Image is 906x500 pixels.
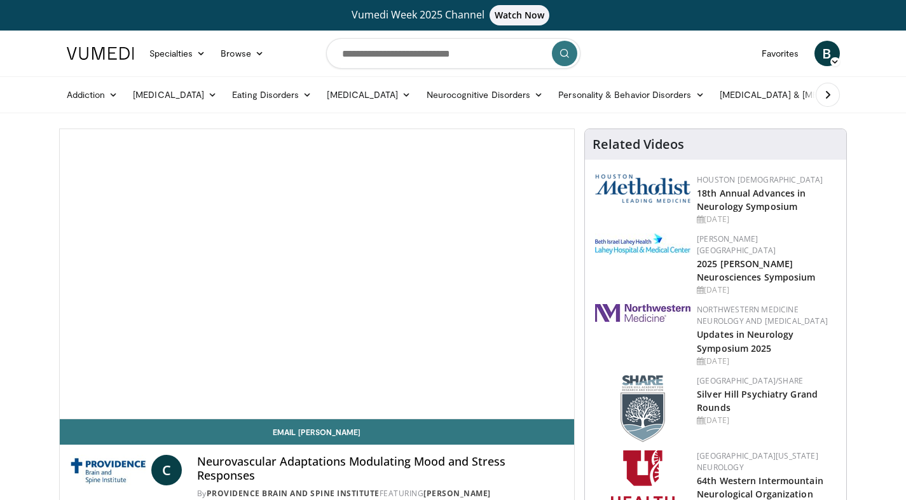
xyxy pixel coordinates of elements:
div: [DATE] [697,415,836,426]
a: Eating Disorders [224,82,319,108]
a: Specialties [142,41,214,66]
a: Email [PERSON_NAME] [60,419,575,445]
a: Addiction [59,82,126,108]
a: Houston [DEMOGRAPHIC_DATA] [697,174,823,185]
a: 18th Annual Advances in Neurology Symposium [697,187,806,212]
a: B [814,41,840,66]
a: Vumedi Week 2025 ChannelWatch Now [69,5,838,25]
a: [GEOGRAPHIC_DATA]/SHARE [697,375,803,386]
a: Personality & Behavior Disorders [551,82,711,108]
a: [MEDICAL_DATA] [125,82,224,108]
img: VuMedi Logo [67,47,134,60]
a: Providence Brain and Spine Institute [207,488,380,499]
a: Favorites [754,41,807,66]
a: Neurocognitive Disorders [419,82,551,108]
span: Watch Now [490,5,550,25]
a: [MEDICAL_DATA] & [MEDICAL_DATA] [712,82,894,108]
h4: Neurovascular Adaptations Modulating Mood and Stress Responses [197,455,565,482]
a: C [151,455,182,485]
a: [MEDICAL_DATA] [319,82,418,108]
div: [DATE] [697,214,836,225]
a: Updates in Neurology Symposium 2025 [697,328,793,354]
div: [DATE] [697,284,836,296]
a: Silver Hill Psychiatry Grand Rounds [697,388,818,413]
div: By FEATURING [197,488,565,499]
img: 2a462fb6-9365-492a-ac79-3166a6f924d8.png.150x105_q85_autocrop_double_scale_upscale_version-0.2.jpg [595,304,690,322]
a: [GEOGRAPHIC_DATA][US_STATE] Neurology [697,450,818,473]
input: Search topics, interventions [326,38,580,69]
h4: Related Videos [593,137,684,152]
img: e7977282-282c-4444-820d-7cc2733560fd.jpg.150x105_q85_autocrop_double_scale_upscale_version-0.2.jpg [595,233,690,254]
img: Providence Brain and Spine Institute [70,455,146,485]
a: Northwestern Medicine Neurology and [MEDICAL_DATA] [697,304,828,326]
a: [PERSON_NAME][GEOGRAPHIC_DATA] [697,233,776,256]
div: [DATE] [697,356,836,367]
img: 5e4488cc-e109-4a4e-9fd9-73bb9237ee91.png.150x105_q85_autocrop_double_scale_upscale_version-0.2.png [595,174,690,203]
img: f8aaeb6d-318f-4fcf-bd1d-54ce21f29e87.png.150x105_q85_autocrop_double_scale_upscale_version-0.2.png [621,375,665,442]
video-js: Video Player [60,129,575,419]
a: Browse [213,41,271,66]
a: 2025 [PERSON_NAME] Neurosciences Symposium [697,258,815,283]
a: [PERSON_NAME] [423,488,491,499]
